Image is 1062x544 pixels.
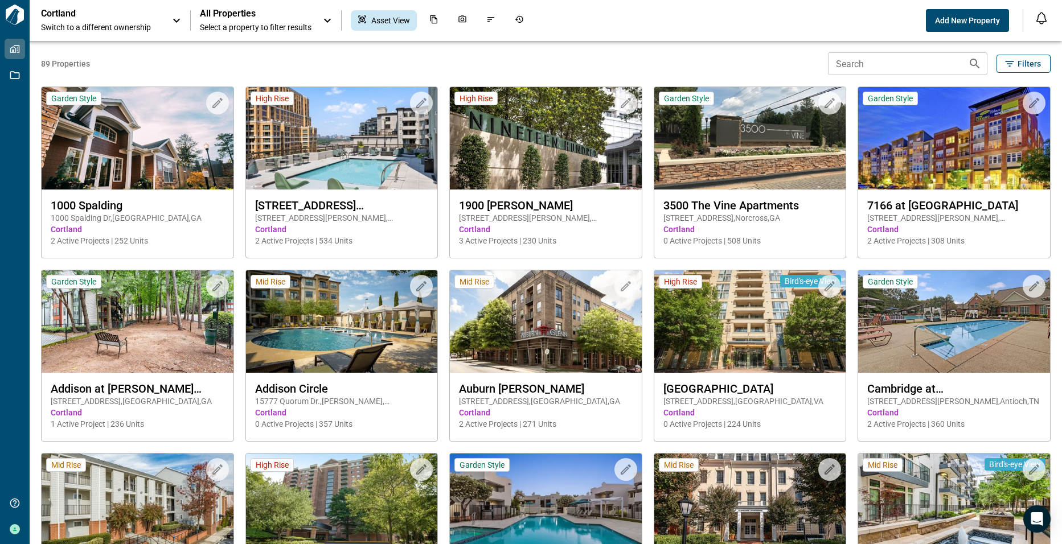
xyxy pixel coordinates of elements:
[51,235,224,246] span: 2 Active Projects | 252 Units
[664,277,697,287] span: High Rise
[51,93,96,104] span: Garden Style
[867,418,1041,430] span: 2 Active Projects | 360 Units
[867,212,1041,224] span: [STREET_ADDRESS][PERSON_NAME] , [GEOGRAPHIC_DATA] , CO
[460,277,489,287] span: Mid Rise
[663,395,837,407] span: [STREET_ADDRESS] , [GEOGRAPHIC_DATA] , VA
[200,22,311,33] span: Select a property to filter results
[926,9,1009,32] button: Add New Property
[51,277,96,287] span: Garden Style
[459,407,633,418] span: Cortland
[41,22,161,33] span: Switch to a different ownership
[460,93,493,104] span: High Rise
[51,224,224,235] span: Cortland
[785,276,837,286] span: Bird's-eye View
[451,10,474,31] div: Photos
[663,407,837,418] span: Cortland
[654,270,846,373] img: property-asset
[459,418,633,430] span: 2 Active Projects | 271 Units
[1023,505,1051,533] div: Open Intercom Messenger
[423,10,445,31] div: Documents
[459,235,633,246] span: 3 Active Projects | 230 Units
[351,10,417,31] div: Asset View
[479,10,502,31] div: Issues & Info
[868,460,897,470] span: Mid Rise
[459,199,633,212] span: 1900 [PERSON_NAME]
[1018,58,1041,69] span: Filters
[459,224,633,235] span: Cortland
[1032,9,1051,27] button: Open notification feed
[255,212,429,224] span: [STREET_ADDRESS][PERSON_NAME] , [GEOGRAPHIC_DATA] , VA
[41,58,823,69] span: 89 Properties
[867,395,1041,407] span: [STREET_ADDRESS][PERSON_NAME] , Antioch , TN
[460,460,505,470] span: Garden Style
[654,87,846,189] img: property-asset
[663,224,837,235] span: Cortland
[935,15,1000,26] span: Add New Property
[450,270,642,373] img: property-asset
[867,235,1041,246] span: 2 Active Projects | 308 Units
[459,382,633,395] span: Auburn [PERSON_NAME]
[867,224,1041,235] span: Cortland
[868,277,913,287] span: Garden Style
[51,382,224,395] span: Addison at [PERSON_NAME][GEOGRAPHIC_DATA]
[255,418,429,430] span: 0 Active Projects | 357 Units
[246,270,438,373] img: property-asset
[51,407,224,418] span: Cortland
[51,418,224,430] span: 1 Active Project | 236 Units
[664,93,709,104] span: Garden Style
[256,277,285,287] span: Mid Rise
[255,407,429,418] span: Cortland
[459,212,633,224] span: [STREET_ADDRESS][PERSON_NAME] , [GEOGRAPHIC_DATA] , [GEOGRAPHIC_DATA]
[200,8,311,19] span: All Properties
[450,87,642,189] img: property-asset
[997,55,1051,73] button: Filters
[663,418,837,430] span: 0 Active Projects | 224 Units
[664,460,694,470] span: Mid Rise
[256,93,289,104] span: High Rise
[867,407,1041,418] span: Cortland
[255,395,429,407] span: 15777 Quorum Dr. , [PERSON_NAME] , [GEOGRAPHIC_DATA]
[663,382,837,395] span: [GEOGRAPHIC_DATA]
[867,382,1041,395] span: Cambridge at [GEOGRAPHIC_DATA]
[508,10,531,31] div: Job History
[459,395,633,407] span: [STREET_ADDRESS] , [GEOGRAPHIC_DATA] , GA
[371,15,410,26] span: Asset View
[51,199,224,212] span: 1000 Spalding
[41,8,143,19] p: Cortland
[42,270,233,373] img: property-asset
[51,212,224,224] span: 1000 Spalding Dr , [GEOGRAPHIC_DATA] , GA
[858,270,1050,373] img: property-asset
[255,199,429,212] span: [STREET_ADDRESS][PERSON_NAME]
[255,382,429,395] span: Addison Circle
[255,235,429,246] span: 2 Active Projects | 534 Units
[963,52,986,75] button: Search properties
[663,199,837,212] span: 3500 The Vine Apartments
[867,199,1041,212] span: 7166 at [GEOGRAPHIC_DATA]
[255,224,429,235] span: Cortland
[42,87,233,189] img: property-asset
[663,212,837,224] span: [STREET_ADDRESS] , Norcross , GA
[663,235,837,246] span: 0 Active Projects | 508 Units
[868,93,913,104] span: Garden Style
[858,87,1050,189] img: property-asset
[989,459,1041,469] span: Bird's-eye View
[256,460,289,470] span: High Rise
[51,460,81,470] span: Mid Rise
[246,87,438,189] img: property-asset
[51,395,224,407] span: [STREET_ADDRESS] , [GEOGRAPHIC_DATA] , GA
